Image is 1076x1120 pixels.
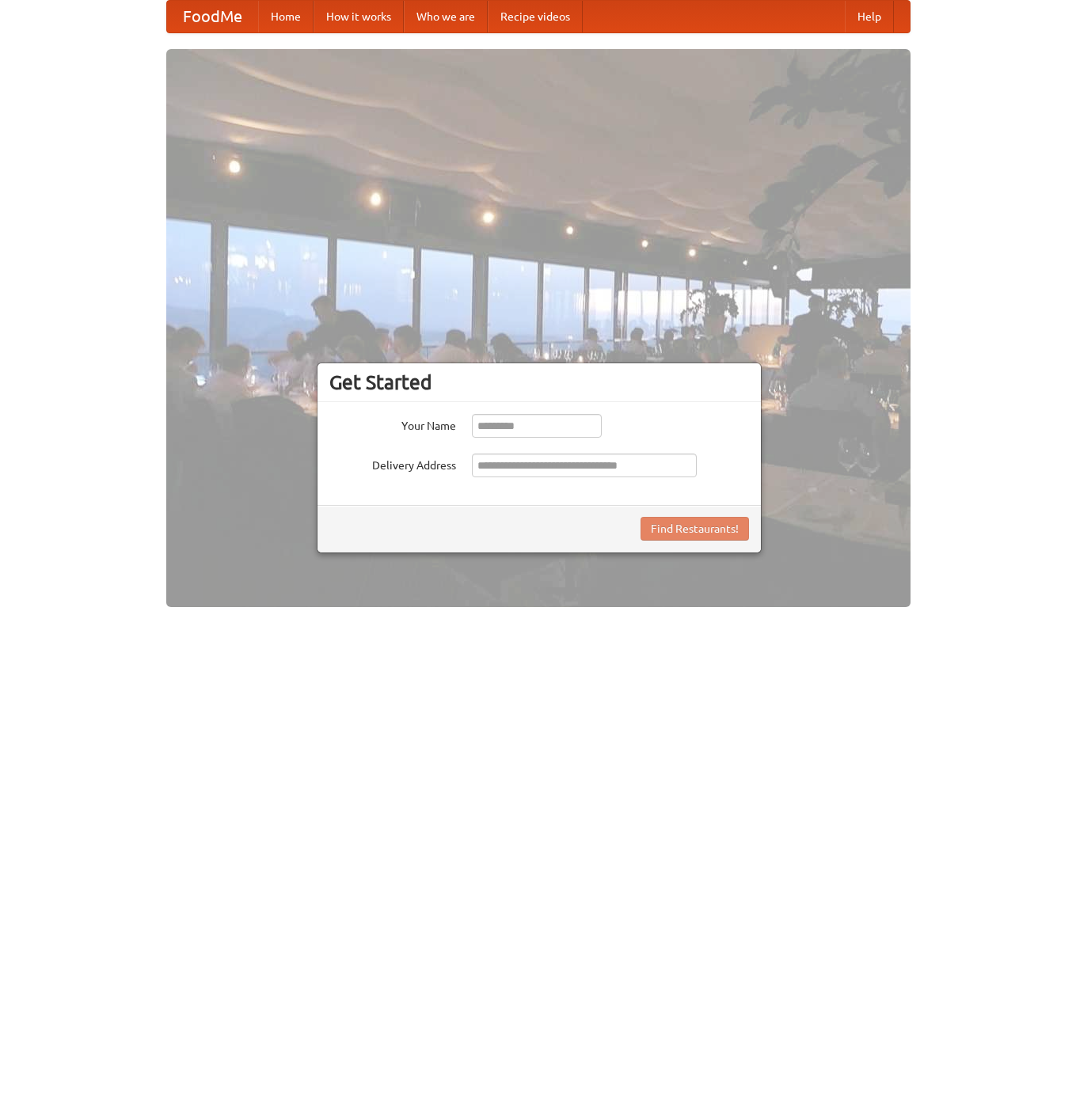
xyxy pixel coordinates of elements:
[488,1,583,32] a: Recipe videos
[329,370,749,394] h3: Get Started
[641,517,749,541] button: Find Restaurants!
[329,454,456,473] label: Delivery Address
[314,1,404,32] a: How it works
[329,414,456,434] label: Your Name
[845,1,894,32] a: Help
[404,1,488,32] a: Who we are
[258,1,314,32] a: Home
[167,1,258,32] a: FoodMe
